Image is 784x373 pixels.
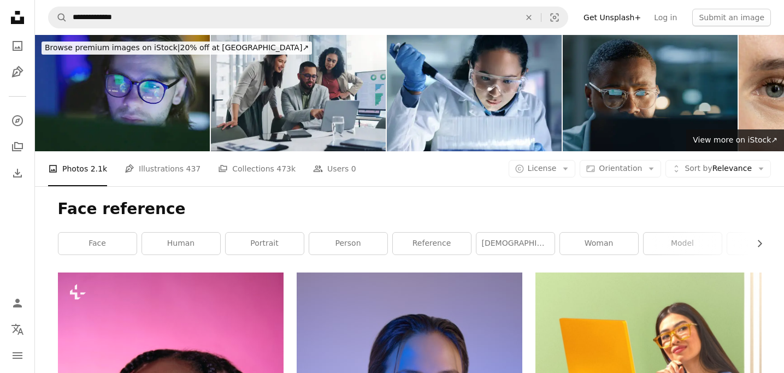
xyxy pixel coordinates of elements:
a: woman [560,233,638,254]
button: Search Unsplash [49,7,67,28]
button: Visual search [541,7,568,28]
button: Clear [517,7,541,28]
span: 20% off at [GEOGRAPHIC_DATA] ↗ [45,43,309,52]
a: portrait [226,233,304,254]
a: Get Unsplash+ [577,9,647,26]
span: 437 [186,163,201,175]
button: License [509,160,576,177]
span: Relevance [685,163,752,174]
img: Face, black man with glasses and computer for working in office for planning, reading and technol... [563,35,738,151]
button: scroll list to the right [750,233,762,254]
a: Explore [7,110,28,132]
a: Users 0 [313,151,356,186]
span: View more on iStock ↗ [693,135,777,144]
span: Orientation [599,164,642,173]
a: person [309,233,387,254]
img: Teamwork, meeting and ideas for solution or decision for business, workplace or company. Group, p... [211,35,386,151]
span: License [528,164,557,173]
a: human [142,233,220,254]
span: Sort by [685,164,712,173]
span: 0 [351,163,356,175]
img: Close up night office worker [35,35,210,151]
button: Menu [7,345,28,366]
a: Browse premium images on iStock|20% off at [GEOGRAPHIC_DATA]↗ [35,35,319,61]
a: reference [393,233,471,254]
button: Sort byRelevance [665,160,771,177]
a: Log in / Sign up [7,292,28,314]
span: 473k [276,163,296,175]
a: Illustrations 437 [125,151,201,186]
a: Log in [647,9,683,26]
a: Collections 473k [218,151,296,186]
a: View more on iStock↗ [686,129,784,151]
form: Find visuals sitewide [48,7,568,28]
button: Language [7,318,28,340]
span: Browse premium images on iStock | [45,43,180,52]
a: [DEMOGRAPHIC_DATA] [476,233,555,254]
a: Collections [7,136,28,158]
a: Photos [7,35,28,57]
a: Download History [7,162,28,184]
a: Illustrations [7,61,28,83]
button: Orientation [580,160,661,177]
button: Submit an image [692,9,771,26]
a: Home — Unsplash [7,7,28,31]
a: face [58,233,137,254]
a: model [644,233,722,254]
img: Research, experiment and medical trial being done by a scientist in a lab, science facility or ho... [387,35,562,151]
h1: Face reference [58,199,762,219]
